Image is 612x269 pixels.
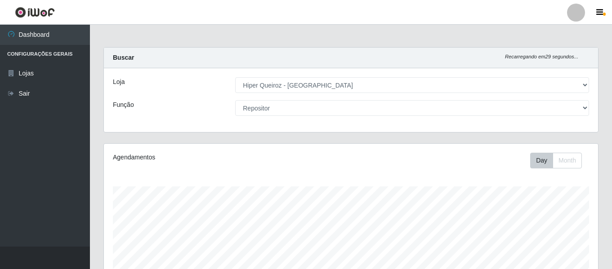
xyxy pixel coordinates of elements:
[15,7,55,18] img: CoreUI Logo
[530,153,589,168] div: Toolbar with button groups
[113,153,304,162] div: Agendamentos
[113,77,125,87] label: Loja
[113,100,134,110] label: Função
[530,153,582,168] div: First group
[530,153,553,168] button: Day
[113,54,134,61] strong: Buscar
[553,153,582,168] button: Month
[505,54,578,59] i: Recarregando em 29 segundos...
